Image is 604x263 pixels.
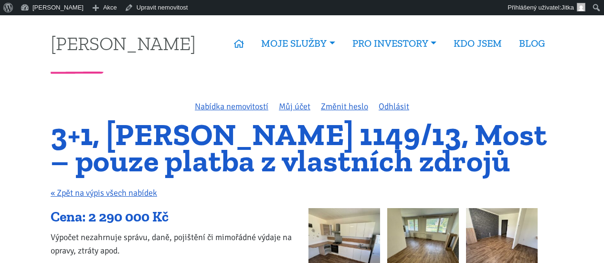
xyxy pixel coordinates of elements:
a: BLOG [510,32,553,54]
h1: 3+1, [PERSON_NAME] 1149/13, Most – pouze platba z vlastních zdrojů [51,122,553,174]
a: PRO INVESTORY [344,32,445,54]
a: KDO JSEM [445,32,510,54]
a: Můj účet [279,101,310,112]
div: Cena: 2 290 000 Kč [51,208,296,226]
p: Výpočet nezahrnuje správu, daně, pojištění či mimořádné výdaje na opravy, ztráty apod. [51,231,296,257]
a: « Zpět na výpis všech nabídek [51,188,157,198]
a: Odhlásit [379,101,409,112]
a: [PERSON_NAME] [51,34,196,53]
a: Změnit heslo [321,101,368,112]
span: Jitka [561,4,574,11]
a: MOJE SLUŽBY [253,32,343,54]
a: Nabídka nemovitostí [195,101,268,112]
